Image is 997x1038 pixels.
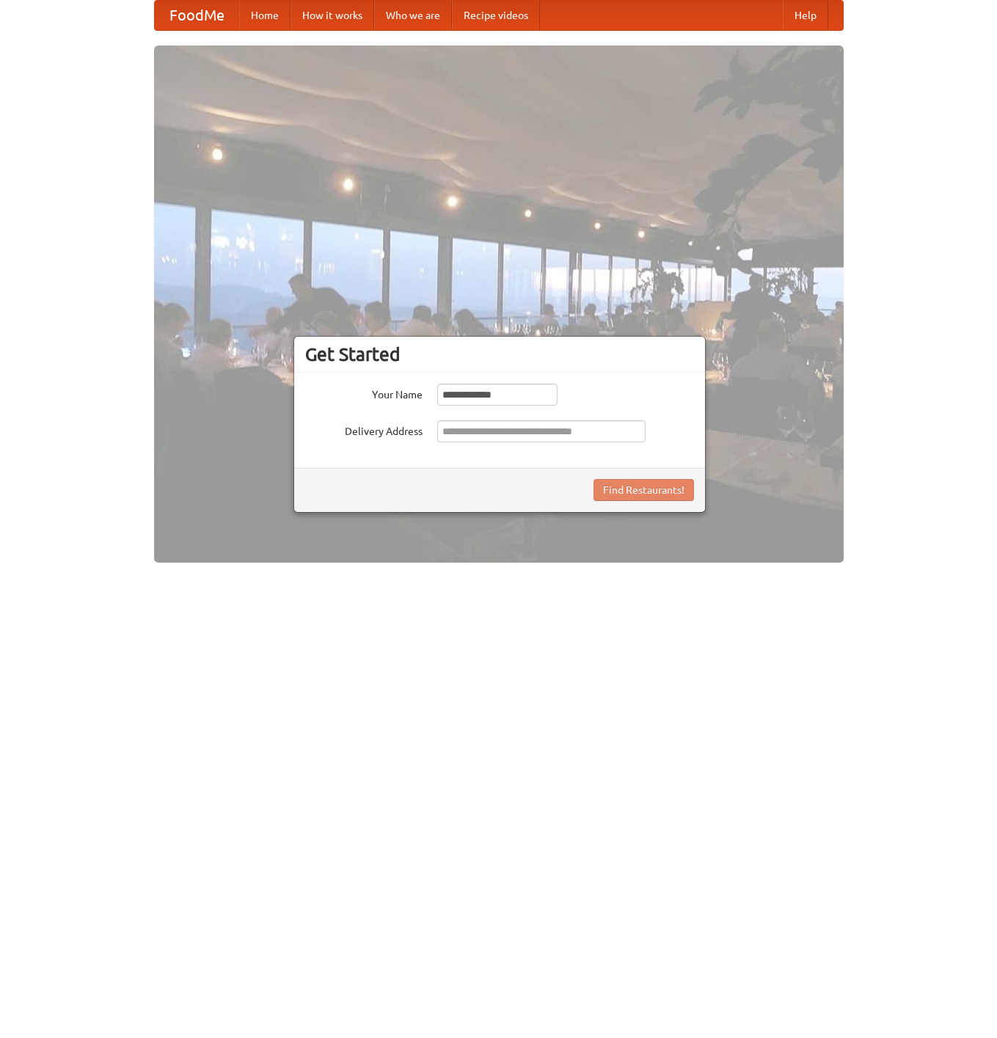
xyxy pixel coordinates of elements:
[291,1,374,30] a: How it works
[305,420,423,439] label: Delivery Address
[452,1,540,30] a: Recipe videos
[305,343,694,365] h3: Get Started
[155,1,239,30] a: FoodMe
[305,384,423,402] label: Your Name
[374,1,452,30] a: Who we are
[783,1,828,30] a: Help
[239,1,291,30] a: Home
[594,479,694,501] button: Find Restaurants!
